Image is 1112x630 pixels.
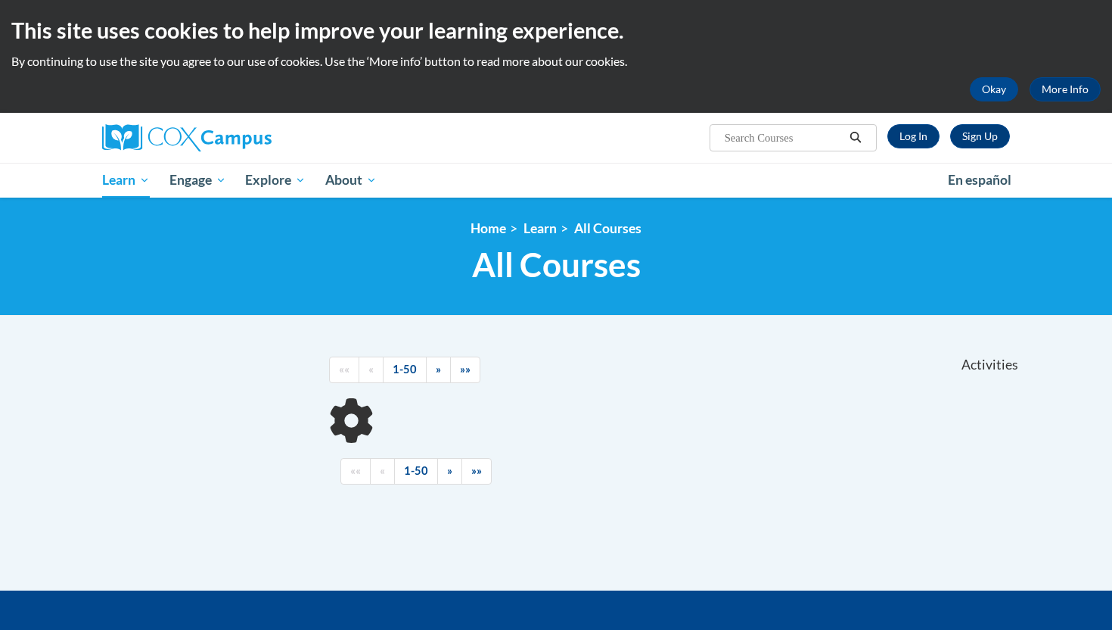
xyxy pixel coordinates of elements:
span: Engage [169,171,226,189]
span: En español [948,172,1011,188]
span: « [368,363,374,376]
a: Previous [370,458,395,485]
div: Main menu [79,163,1033,198]
button: Search [844,129,867,147]
a: Log In [887,124,940,148]
a: More Info [1030,77,1101,101]
span: Activities [961,357,1018,373]
a: Previous [359,357,384,383]
span: «« [350,464,361,477]
a: Learn [523,220,557,236]
span: Learn [102,171,150,189]
span: All Courses [472,245,641,285]
span: »» [460,363,471,376]
input: Search Courses [723,129,844,147]
a: Engage [160,163,236,198]
a: Begining [329,357,359,383]
span: About [325,171,377,189]
a: Home [471,220,506,236]
a: Explore [235,163,315,198]
a: End [461,458,492,485]
p: By continuing to use the site you agree to our use of cookies. Use the ‘More info’ button to read... [11,53,1101,70]
span: » [447,464,452,477]
button: Okay [970,77,1018,101]
a: Register [950,124,1010,148]
a: 1-50 [394,458,438,485]
img: Cox Campus [102,124,272,151]
h2: This site uses cookies to help improve your learning experience. [11,15,1101,45]
a: Cox Campus [102,124,390,151]
a: En español [938,164,1021,196]
span: « [380,464,385,477]
span: »» [471,464,482,477]
a: All Courses [574,220,641,236]
a: Next [437,458,462,485]
a: Begining [340,458,371,485]
a: Learn [92,163,160,198]
a: About [315,163,387,198]
span: » [436,363,441,376]
span: Explore [245,171,306,189]
a: Next [426,357,451,383]
a: End [450,357,480,383]
span: «« [339,363,349,376]
a: 1-50 [383,357,427,383]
